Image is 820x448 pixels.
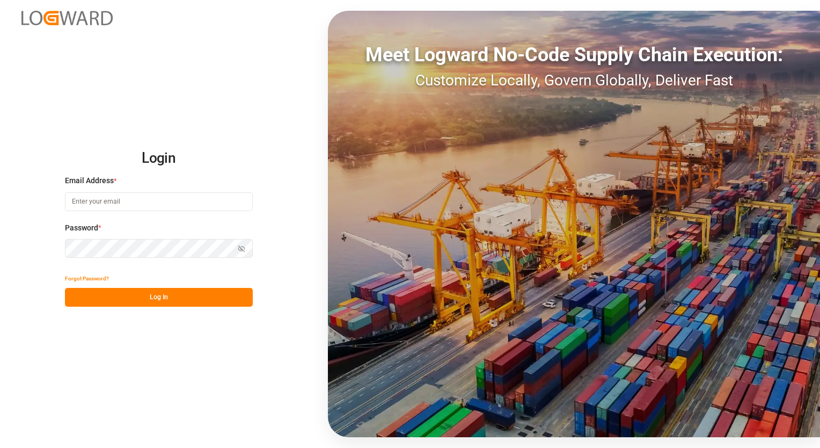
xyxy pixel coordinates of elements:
[65,192,253,211] input: Enter your email
[21,11,113,25] img: Logward_new_orange.png
[65,269,109,288] button: Forgot Password?
[65,288,253,307] button: Log In
[328,69,820,92] div: Customize Locally, Govern Globally, Deliver Fast
[328,40,820,69] div: Meet Logward No-Code Supply Chain Execution:
[65,222,98,234] span: Password
[65,141,253,176] h2: Login
[65,175,114,186] span: Email Address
